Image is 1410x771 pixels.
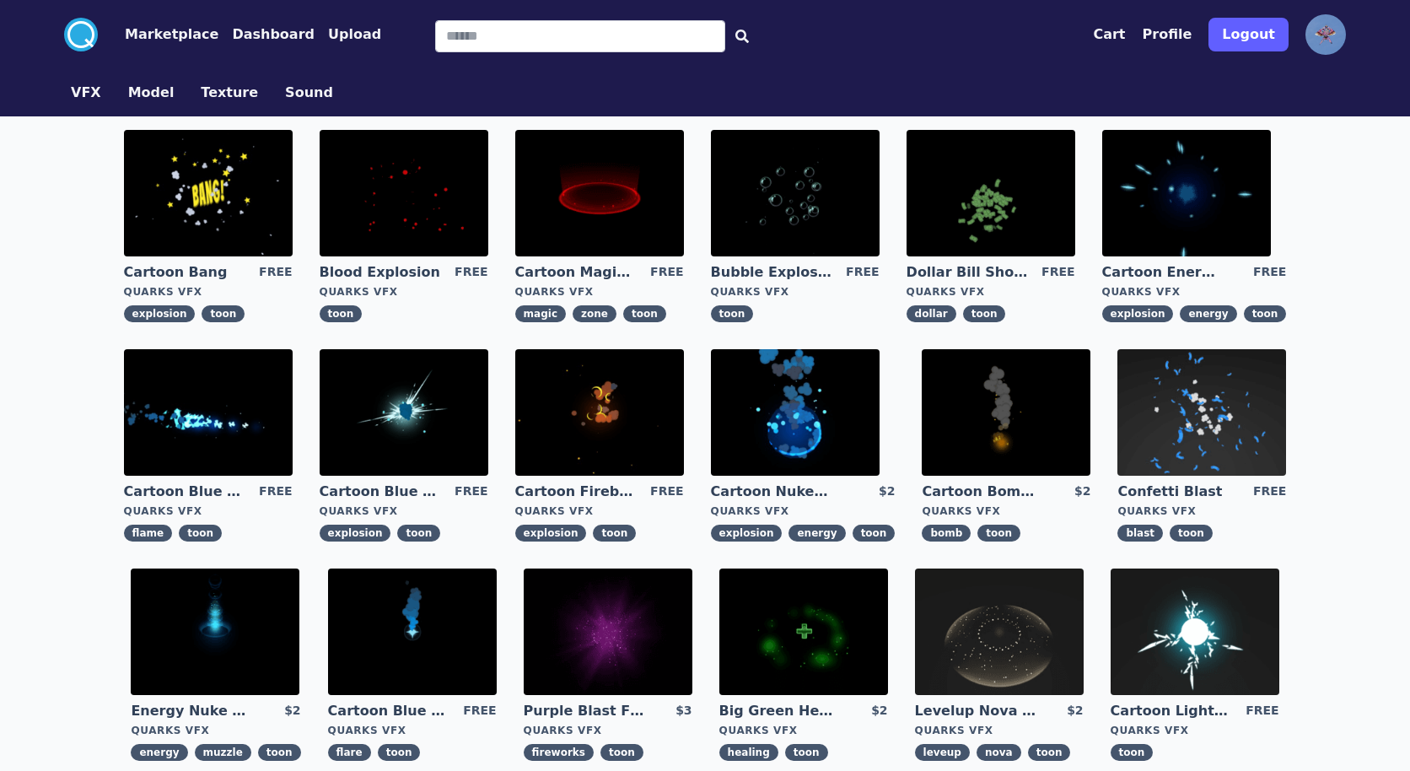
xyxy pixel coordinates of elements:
a: Confetti Blast [1117,483,1239,501]
div: FREE [650,483,683,501]
span: explosion [124,305,196,322]
span: toon [600,744,643,761]
div: $3 [675,702,692,720]
span: energy [131,744,187,761]
img: imgAlt [915,569,1084,695]
div: Quarks VFX [328,724,497,737]
a: Cartoon Energy Explosion [1102,263,1224,282]
div: FREE [259,263,292,282]
span: toon [1170,525,1213,542]
button: VFX [71,83,101,103]
span: toon [853,525,896,542]
a: Purple Blast Fireworks [524,702,645,720]
span: blast [1117,525,1163,542]
img: imgAlt [124,130,293,256]
div: Quarks VFX [124,504,293,518]
span: nova [977,744,1021,761]
span: bomb [922,525,971,542]
span: toon [1111,744,1154,761]
span: dollar [907,305,956,322]
div: Quarks VFX [515,285,684,299]
span: toon [1244,305,1287,322]
a: Texture [187,83,272,103]
img: imgAlt [719,569,888,695]
button: Profile [1143,24,1192,45]
div: $2 [879,483,895,501]
a: Bubble Explosion [711,263,832,282]
div: Quarks VFX [1111,724,1279,737]
a: Cartoon Bomb Fuse [922,483,1043,501]
a: Dollar Bill Shower [907,263,1028,282]
div: Quarks VFX [907,285,1075,299]
span: explosion [515,525,587,542]
a: Energy Nuke Muzzle Flash [131,702,252,720]
div: Quarks VFX [524,724,692,737]
div: FREE [1041,263,1074,282]
a: Cartoon Blue Flare [328,702,449,720]
img: imgAlt [711,349,880,476]
a: Logout [1208,11,1289,58]
img: imgAlt [515,349,684,476]
img: imgAlt [907,130,1075,256]
a: Cartoon Magic Zone [515,263,637,282]
span: muzzle [195,744,251,761]
span: toon [320,305,363,322]
a: VFX [57,83,115,103]
div: FREE [259,483,292,501]
a: Big Green Healing Effect [719,702,841,720]
img: imgAlt [320,130,488,256]
img: imgAlt [515,130,684,256]
span: magic [515,305,566,322]
span: toon [593,525,636,542]
a: Cartoon Nuke Energy Explosion [711,483,832,501]
span: explosion [1102,305,1174,322]
span: fireworks [524,744,594,761]
span: toon [397,525,440,542]
div: FREE [455,483,487,501]
div: Quarks VFX [124,285,293,299]
div: Quarks VFX [711,504,896,518]
div: $2 [871,702,887,720]
div: FREE [455,263,487,282]
a: Cartoon Lightning Ball [1111,702,1232,720]
button: Marketplace [125,24,218,45]
a: Cartoon Fireball Explosion [515,483,637,501]
span: healing [719,744,778,761]
img: imgAlt [131,569,299,695]
div: Quarks VFX [320,504,488,518]
img: imgAlt [320,349,488,476]
div: FREE [846,263,879,282]
div: $2 [1067,702,1083,720]
a: Blood Explosion [320,263,441,282]
div: Quarks VFX [131,724,300,737]
div: Quarks VFX [1117,504,1286,518]
button: Sound [285,83,333,103]
a: Cartoon Blue Flamethrower [124,483,245,501]
a: Sound [272,83,347,103]
img: imgAlt [328,569,497,695]
img: imgAlt [1117,349,1286,476]
button: Model [128,83,175,103]
span: toon [202,305,245,322]
div: FREE [1253,483,1286,501]
button: Dashboard [232,24,315,45]
div: FREE [1246,702,1278,720]
span: leveup [915,744,970,761]
span: toon [258,744,301,761]
img: profile [1305,14,1346,55]
a: Dashboard [218,24,315,45]
div: Quarks VFX [711,285,880,299]
div: Quarks VFX [922,504,1090,518]
div: Quarks VFX [915,724,1084,737]
span: toon [179,525,222,542]
div: Quarks VFX [719,724,888,737]
span: toon [963,305,1006,322]
input: Search [435,20,725,52]
img: imgAlt [124,349,293,476]
div: FREE [463,702,496,720]
span: toon [711,305,754,322]
div: Quarks VFX [1102,285,1287,299]
span: flame [124,525,173,542]
a: Upload [315,24,381,45]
